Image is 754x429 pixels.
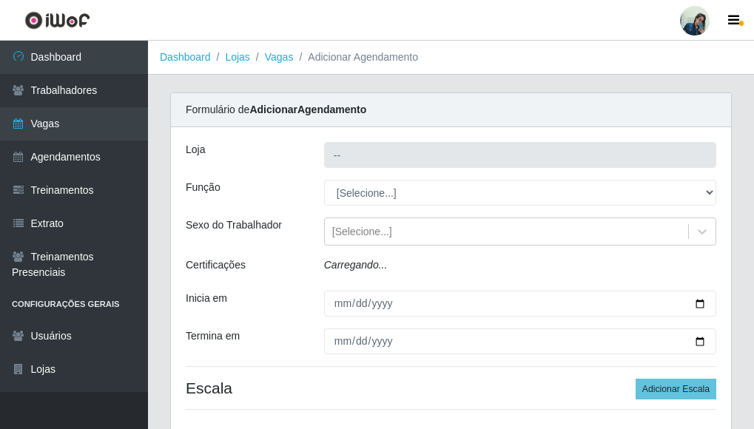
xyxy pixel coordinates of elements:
[171,93,731,127] div: Formulário de
[186,257,246,273] label: Certificações
[265,51,294,63] a: Vagas
[332,224,392,240] div: [Selecione...]
[160,51,211,63] a: Dashboard
[324,259,388,271] i: Carregando...
[186,328,240,344] label: Termina em
[186,379,716,397] h4: Escala
[186,142,205,158] label: Loja
[186,291,227,306] label: Inicia em
[324,328,716,354] input: 00/00/0000
[148,41,754,75] nav: breadcrumb
[636,379,716,399] button: Adicionar Escala
[186,180,221,195] label: Função
[249,104,366,115] strong: Adicionar Agendamento
[186,217,282,233] label: Sexo do Trabalhador
[324,291,716,317] input: 00/00/0000
[225,51,249,63] a: Lojas
[293,50,418,65] li: Adicionar Agendamento
[24,11,90,30] img: CoreUI Logo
